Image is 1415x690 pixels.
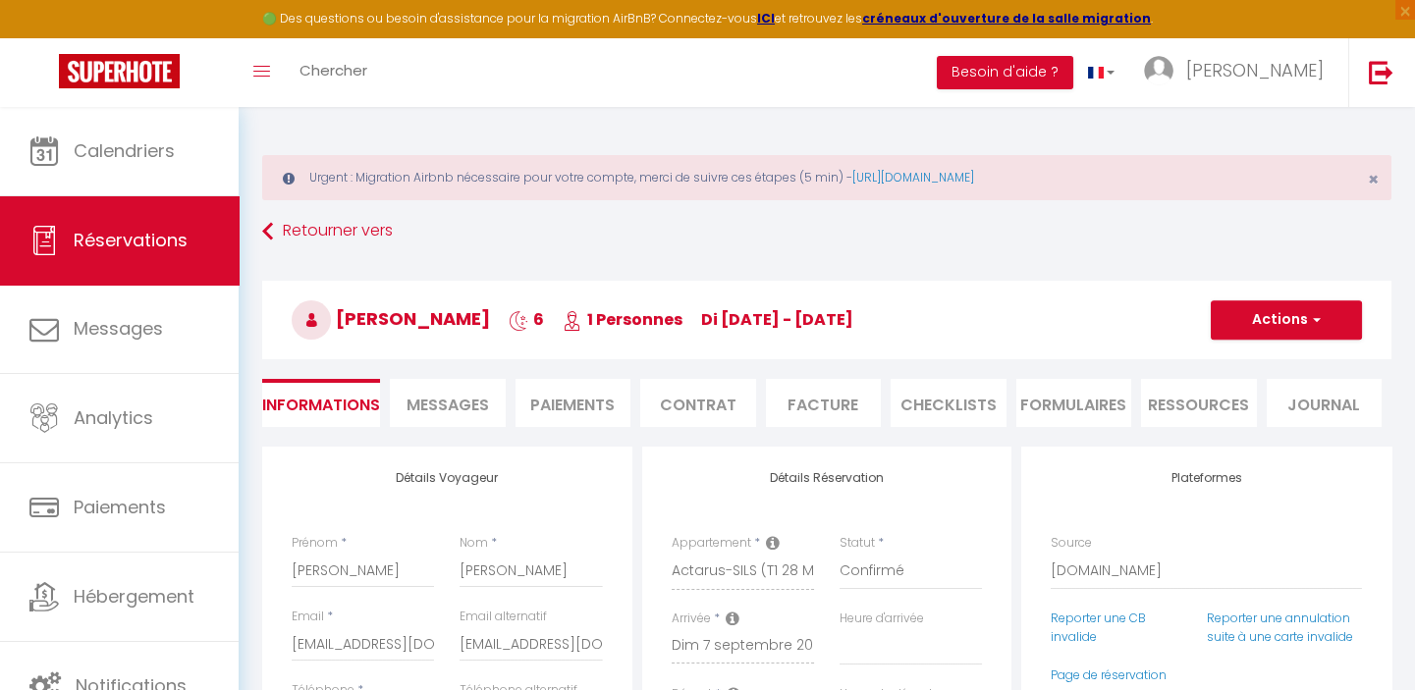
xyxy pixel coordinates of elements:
[292,306,490,331] span: [PERSON_NAME]
[292,608,324,626] label: Email
[59,54,180,88] img: Super Booking
[1186,58,1324,82] span: [PERSON_NAME]
[852,169,974,186] a: [URL][DOMAIN_NAME]
[862,10,1151,27] a: créneaux d'ouverture de la salle migration
[16,8,75,67] button: Ouvrir le widget de chat LiveChat
[1051,610,1146,645] a: Reporter une CB invalide
[672,610,711,628] label: Arrivée
[1051,471,1362,485] h4: Plateformes
[262,379,380,427] li: Informations
[840,534,875,553] label: Statut
[516,379,631,427] li: Paiements
[563,308,682,331] span: 1 Personnes
[757,10,775,27] a: ICI
[672,534,751,553] label: Appartement
[1141,379,1257,427] li: Ressources
[460,534,488,553] label: Nom
[1144,56,1173,85] img: ...
[1207,610,1353,645] a: Reporter une annulation suite à une carte invalide
[1368,167,1379,191] span: ×
[74,584,194,609] span: Hébergement
[1211,300,1362,340] button: Actions
[292,534,338,553] label: Prénom
[262,155,1391,200] div: Urgent : Migration Airbnb nécessaire pour votre compte, merci de suivre ces étapes (5 min) -
[1332,602,1400,675] iframe: Chat
[74,138,175,163] span: Calendriers
[1051,666,1167,683] a: Page de réservation
[640,379,756,427] li: Contrat
[262,214,1391,249] a: Retourner vers
[840,610,924,628] label: Heure d'arrivée
[1051,534,1092,553] label: Source
[766,379,882,427] li: Facture
[74,228,188,252] span: Réservations
[407,394,489,416] span: Messages
[74,405,153,430] span: Analytics
[672,471,983,485] h4: Détails Réservation
[509,308,544,331] span: 6
[1267,379,1383,427] li: Journal
[937,56,1073,89] button: Besoin d'aide ?
[1129,38,1348,107] a: ... [PERSON_NAME]
[1016,379,1132,427] li: FORMULAIRES
[460,608,547,626] label: Email alternatif
[701,308,853,331] span: di [DATE] - [DATE]
[1368,171,1379,188] button: Close
[299,60,367,80] span: Chercher
[285,38,382,107] a: Chercher
[292,471,603,485] h4: Détails Voyageur
[1369,60,1393,84] img: logout
[891,379,1007,427] li: CHECKLISTS
[74,495,166,519] span: Paiements
[74,316,163,341] span: Messages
